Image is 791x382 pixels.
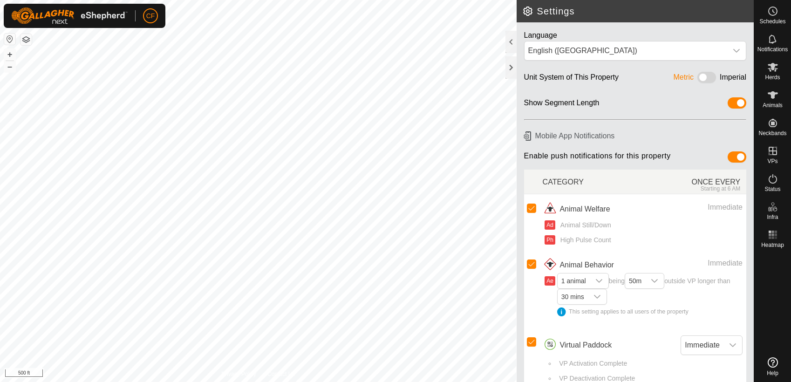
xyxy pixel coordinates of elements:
div: CATEGORY [543,171,645,192]
div: dropdown trigger [590,273,608,288]
span: Notifications [757,47,788,52]
h2: Settings [522,6,754,17]
span: High Pulse Count [557,235,611,245]
span: Herds [765,75,780,80]
span: Enable push notifications for this property [524,151,671,166]
div: dropdown trigger [727,41,746,60]
span: 1 animal [558,273,590,288]
div: Imperial [720,72,746,86]
img: animal behavior icon [543,258,558,273]
div: dropdown trigger [723,336,742,355]
div: dropdown trigger [588,289,607,304]
span: Immediate [681,336,723,355]
span: Infra [767,214,778,220]
div: Show Segment Length [524,97,600,112]
button: Map Layers [20,34,32,45]
span: Heatmap [761,242,784,248]
img: animal welfare icon [543,202,558,217]
button: + [4,49,15,60]
span: Neckbands [758,130,786,136]
span: Animal Still/Down [557,220,611,230]
div: Unit System of This Property [524,72,619,86]
div: Immediate [659,258,743,269]
span: Virtual Paddock [559,340,612,351]
div: ONCE EVERY [644,171,746,192]
div: Language [524,30,746,41]
div: dropdown trigger [645,273,664,288]
div: This setting applies to all users of the property [557,307,743,316]
span: Animal Behavior [559,259,614,271]
span: English (US) [525,41,727,60]
span: Schedules [759,19,785,24]
a: Help [754,354,791,380]
span: 50m [625,273,645,288]
button: Ae [545,276,555,286]
img: virtual paddocks icon [543,338,558,353]
div: Immediate [659,202,743,213]
span: Status [764,186,780,192]
button: Reset Map [4,34,15,45]
span: 30 mins [558,289,588,304]
div: English ([GEOGRAPHIC_DATA]) [528,45,723,56]
button: Ph [545,235,555,245]
div: Starting at 6 AM [644,185,740,192]
span: Help [767,370,778,376]
span: CF [146,11,155,21]
span: being outside VP longer than [557,277,743,316]
img: Gallagher Logo [11,7,128,24]
a: Privacy Policy [221,370,256,378]
span: VP Activation Complete [556,359,627,368]
a: Contact Us [267,370,295,378]
h6: Mobile App Notifications [520,128,750,144]
button: Ad [545,220,555,230]
div: Metric [674,72,694,86]
button: – [4,61,15,72]
span: Animal Welfare [559,204,610,215]
span: Animals [763,102,783,108]
span: VPs [767,158,777,164]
